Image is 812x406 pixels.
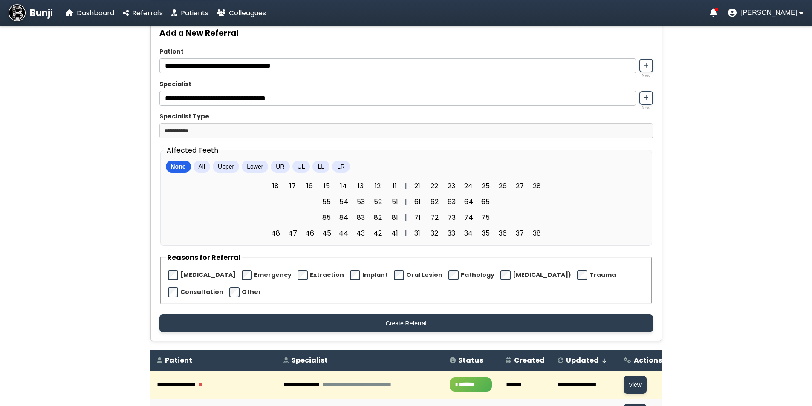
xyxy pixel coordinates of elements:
span: 33 [444,226,459,240]
span: 21 [410,179,425,193]
span: Colleagues [229,8,266,18]
button: User menu [728,9,803,17]
span: [PERSON_NAME] [741,9,797,17]
label: Emergency [254,271,292,279]
button: Lower [242,161,268,173]
span: 51 [387,195,402,209]
a: Colleagues [217,8,266,18]
span: 47 [285,226,300,240]
label: Consultation [180,288,223,297]
a: Referrals [123,8,163,18]
button: None [166,161,191,173]
span: 75 [478,210,493,225]
span: 81 [387,210,402,225]
span: 28 [529,179,544,193]
span: 84 [336,210,351,225]
span: 25 [478,179,493,193]
span: 41 [387,226,402,240]
span: 34 [461,226,476,240]
span: 72 [427,210,442,225]
th: Specialist [277,350,443,371]
div: | [402,212,410,223]
button: UR [271,161,289,173]
a: Dashboard [66,8,114,18]
button: View [624,376,647,394]
span: 64 [461,195,476,209]
button: All [194,161,211,173]
label: Patient [159,47,653,56]
span: 17 [285,179,300,193]
span: 38 [529,226,544,240]
span: 45 [319,226,334,240]
span: 62 [427,195,442,209]
button: Create Referral [159,314,653,332]
button: LR [332,161,350,173]
div: | [402,228,410,239]
label: Pathology [461,271,494,279]
span: 32 [427,226,442,240]
label: Trauma [589,271,616,279]
span: 55 [319,195,334,209]
span: 48 [268,226,283,240]
span: 44 [336,226,351,240]
img: Bunji Dental Referral Management [9,4,26,21]
span: 46 [302,226,317,240]
span: 43 [353,226,368,240]
div: | [402,196,410,207]
span: 65 [478,195,493,209]
span: 61 [410,195,425,209]
span: 24 [461,179,476,193]
a: Patients [171,8,208,18]
span: 42 [370,226,385,240]
legend: Reasons for Referral [166,252,242,263]
span: 18 [268,179,283,193]
legend: Affected Teeth [166,145,219,155]
button: Upper [213,161,239,173]
span: 52 [370,195,385,209]
span: 27 [512,179,527,193]
span: 54 [336,195,351,209]
th: Actions [617,350,668,371]
span: 85 [319,210,334,225]
span: 73 [444,210,459,225]
th: Patient [150,350,277,371]
span: Dashboard [77,8,114,18]
span: Patients [181,8,208,18]
label: Other [242,288,261,297]
label: Extraction [310,271,344,279]
button: LL [312,161,329,173]
span: 13 [353,179,368,193]
label: Specialist Type [159,112,653,121]
label: [MEDICAL_DATA]) [513,271,571,279]
label: Oral Lesion [406,271,442,279]
span: 26 [495,179,510,193]
button: UL [292,161,310,173]
div: | [402,181,410,191]
span: 12 [370,179,385,193]
label: Implant [362,271,388,279]
a: Bunji [9,4,53,21]
label: [MEDICAL_DATA] [180,271,236,279]
th: Created [500,350,551,371]
span: 83 [353,210,368,225]
h3: Add a New Referral [159,27,653,39]
th: Updated [551,350,617,371]
span: 37 [512,226,527,240]
span: 74 [461,210,476,225]
span: 71 [410,210,425,225]
span: 15 [319,179,334,193]
span: 31 [410,226,425,240]
span: 11 [387,179,402,193]
span: Bunji [30,6,53,20]
a: Notifications [710,9,717,17]
span: 63 [444,195,459,209]
th: Status [443,350,500,371]
span: 82 [370,210,385,225]
span: 23 [444,179,459,193]
span: Referrals [132,8,163,18]
span: 14 [336,179,351,193]
span: 53 [353,195,368,209]
label: Specialist [159,80,653,89]
span: 22 [427,179,442,193]
span: 36 [495,226,510,240]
